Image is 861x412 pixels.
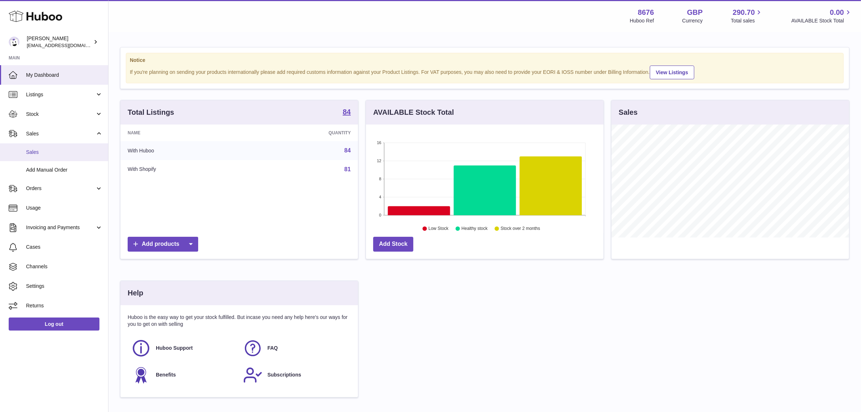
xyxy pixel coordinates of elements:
span: Benefits [156,371,176,378]
text: 8 [379,177,381,181]
h3: Sales [619,108,638,117]
td: With Shopify [120,160,248,179]
span: Sales [26,130,95,137]
a: 0.00 AVAILABLE Stock Total [791,8,852,24]
span: Sales [26,149,103,156]
strong: 8676 [638,8,654,17]
a: Add Stock [373,237,413,252]
img: hello@inoby.co.uk [9,37,20,47]
strong: 84 [343,108,351,115]
strong: Notice [130,57,840,64]
span: Total sales [731,17,763,24]
span: Channels [26,263,103,270]
span: Huboo Support [156,345,193,352]
div: Currency [682,17,703,24]
span: My Dashboard [26,72,103,79]
text: Stock over 2 months [500,226,540,231]
span: 290.70 [733,8,755,17]
a: Subscriptions [243,365,348,385]
a: Benefits [131,365,236,385]
a: FAQ [243,339,348,358]
text: Healthy stock [461,226,488,231]
text: 4 [379,195,381,199]
h3: Total Listings [128,108,174,117]
span: Listings [26,91,95,98]
h3: Help [128,288,143,298]
text: 16 [377,140,381,145]
span: Add Manual Order [26,167,103,173]
text: 0 [379,213,381,217]
a: Add products [128,237,198,252]
a: Log out [9,318,99,331]
strong: GBP [687,8,703,17]
td: With Huboo [120,141,248,160]
span: Settings [26,283,103,290]
span: AVAILABLE Stock Total [791,17,852,24]
h3: AVAILABLE Stock Total [373,108,454,117]
div: [PERSON_NAME] [27,35,92,49]
th: Name [120,125,248,141]
span: Stock [26,111,95,118]
a: 84 [343,108,351,117]
span: Invoicing and Payments [26,224,95,231]
span: Cases [26,244,103,251]
div: Huboo Ref [630,17,654,24]
span: Orders [26,185,95,192]
p: Huboo is the easy way to get your stock fulfilled. But incase you need any help here's our ways f... [128,314,351,328]
span: FAQ [268,345,278,352]
span: Returns [26,302,103,309]
th: Quantity [248,125,358,141]
span: Usage [26,205,103,211]
a: 84 [344,147,351,154]
a: Huboo Support [131,339,236,358]
text: Low Stock [429,226,449,231]
text: 12 [377,159,381,163]
div: If you're planning on sending your products internationally please add required customs informati... [130,64,840,79]
a: 290.70 Total sales [731,8,763,24]
span: [EMAIL_ADDRESS][DOMAIN_NAME] [27,42,106,48]
span: 0.00 [830,8,844,17]
a: View Listings [650,66,694,79]
a: 81 [344,166,351,172]
span: Subscriptions [268,371,301,378]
